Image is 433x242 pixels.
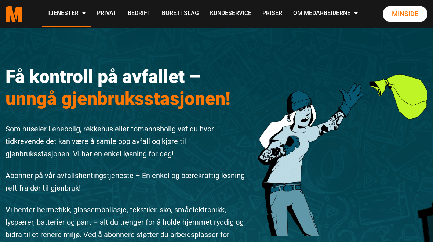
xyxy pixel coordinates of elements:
[6,66,247,110] h1: Få kontroll på avfallet –
[122,1,156,27] a: Bedrift
[91,1,122,27] a: Privat
[258,49,427,236] img: 201222 Rydde Karakter 3 1
[257,1,288,27] a: Priser
[204,1,257,27] a: Kundeservice
[156,1,204,27] a: Borettslag
[288,1,363,27] a: Om Medarbeiderne
[42,1,91,27] a: Tjenester
[383,6,427,22] a: Minside
[6,123,247,160] p: Som huseier i enebolig, rekkehus eller tomannsbolig vet du hvor tidkrevende det kan være å samle ...
[6,169,247,194] p: Abonner på vår avfallshentingstjeneste – En enkel og bærekraftig løsning rett fra dør til gjenbruk!
[6,88,230,109] span: unngå gjenbruksstasjonen!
